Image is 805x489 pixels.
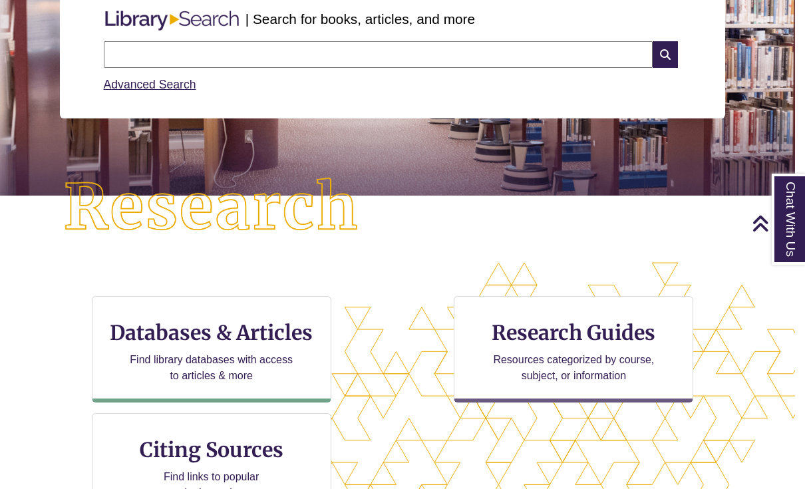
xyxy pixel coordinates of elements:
[653,41,678,68] i: Search
[124,352,298,384] p: Find library databases with access to articles & more
[92,296,331,403] a: Databases & Articles Find library databases with access to articles & more
[752,214,802,232] a: Back to Top
[245,9,475,29] p: | Search for books, articles, and more
[130,437,293,462] h3: Citing Sources
[98,5,245,36] img: Libary Search
[454,296,693,403] a: Research Guides Resources categorized by course, subject, or information
[104,78,196,91] a: Advanced Search
[465,320,682,345] h3: Research Guides
[487,352,661,384] p: Resources categorized by course, subject, or information
[31,145,393,271] img: Research
[103,320,320,345] h3: Databases & Articles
